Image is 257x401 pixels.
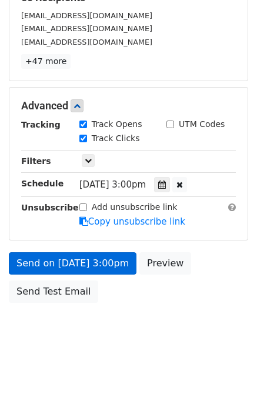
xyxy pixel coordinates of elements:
a: Copy unsubscribe link [79,216,185,227]
a: +47 more [21,54,71,69]
label: Track Clicks [92,132,140,145]
strong: Filters [21,156,51,166]
strong: Schedule [21,179,64,188]
label: Track Opens [92,118,142,131]
h5: Advanced [21,99,236,112]
a: Send on [DATE] 3:00pm [9,252,136,275]
small: [EMAIL_ADDRESS][DOMAIN_NAME] [21,11,152,20]
label: UTM Codes [179,118,225,131]
a: Send Test Email [9,280,98,303]
iframe: Chat Widget [198,345,257,401]
a: Preview [139,252,191,275]
small: [EMAIL_ADDRESS][DOMAIN_NAME] [21,38,152,46]
label: Add unsubscribe link [92,201,178,213]
small: [EMAIL_ADDRESS][DOMAIN_NAME] [21,24,152,33]
strong: Tracking [21,120,61,129]
span: [DATE] 3:00pm [79,179,146,190]
strong: Unsubscribe [21,203,79,212]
